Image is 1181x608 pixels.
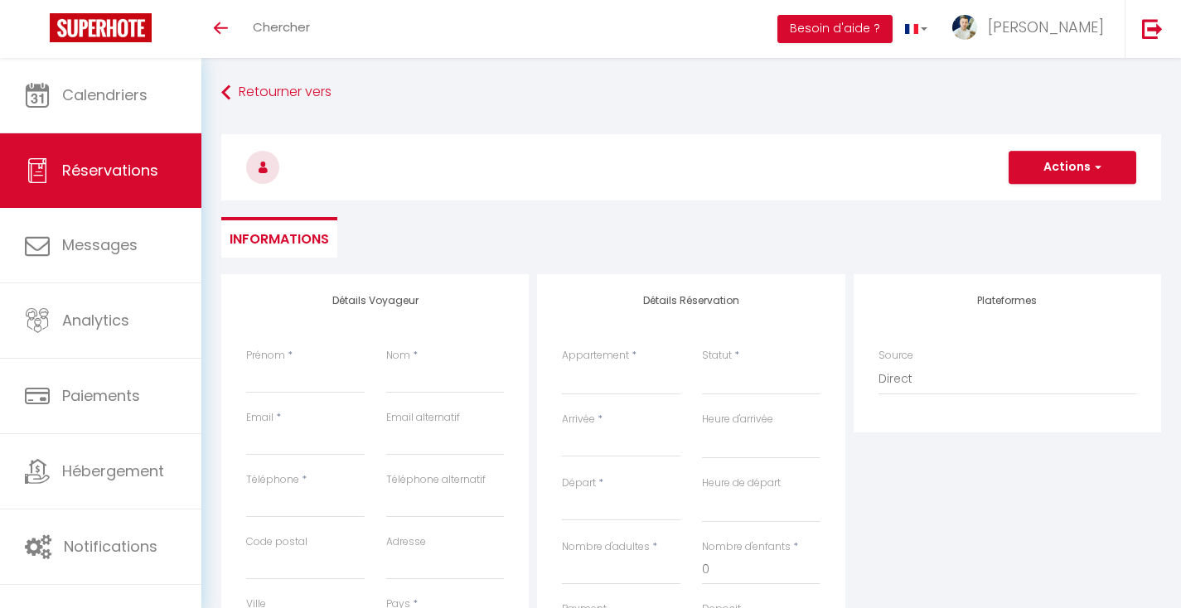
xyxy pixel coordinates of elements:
label: Nom [386,348,410,364]
label: Départ [562,475,596,491]
label: Prénom [246,348,285,364]
label: Email alternatif [386,410,460,426]
h4: Détails Voyageur [246,295,504,306]
span: Analytics [62,310,129,331]
label: Appartement [562,348,629,364]
span: Calendriers [62,84,148,105]
span: Réservations [62,160,158,181]
button: Actions [1009,151,1136,184]
label: Code postal [246,534,307,550]
li: Informations [221,217,337,258]
label: Email [246,410,273,426]
h4: Détails Réservation [562,295,820,306]
label: Téléphone alternatif [386,472,486,488]
button: Besoin d'aide ? [777,15,893,43]
img: Super Booking [50,13,152,42]
span: Chercher [253,18,310,36]
label: Nombre d'enfants [702,539,791,555]
h4: Plateformes [878,295,1136,306]
label: Téléphone [246,472,299,488]
a: Retourner vers [221,78,1161,108]
span: Notifications [64,536,157,557]
label: Nombre d'adultes [562,539,650,555]
label: Heure de départ [702,475,781,491]
span: Paiements [62,385,140,406]
span: Messages [62,234,138,255]
img: ... [952,15,977,40]
span: [PERSON_NAME] [988,17,1104,37]
label: Adresse [386,534,426,550]
label: Heure d'arrivée [702,412,773,427]
label: Source [878,348,913,364]
label: Statut [702,348,732,364]
img: logout [1142,18,1163,39]
label: Arrivée [562,412,595,427]
span: Hébergement [62,461,164,481]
